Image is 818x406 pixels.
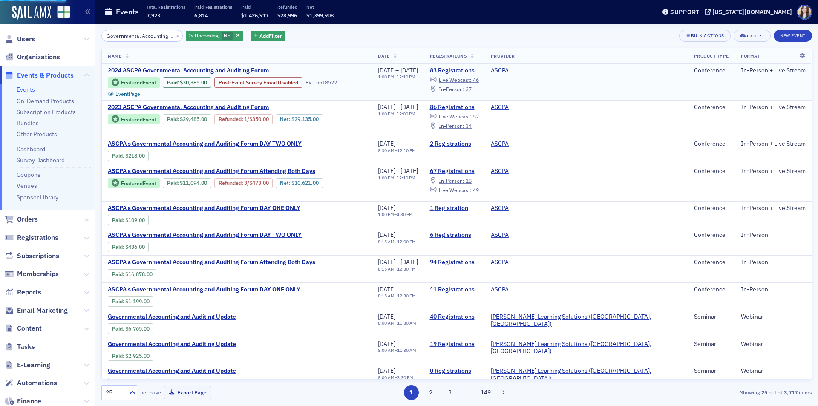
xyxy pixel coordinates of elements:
button: [US_STATE][DOMAIN_NAME] [705,9,795,15]
span: ASCPA [491,167,544,175]
span: Live Webcast : [439,187,472,193]
button: Bulk Actions [679,30,731,42]
a: EventPage [108,91,140,97]
div: Featured Event [121,80,156,85]
span: 37 [466,86,472,92]
a: [PERSON_NAME] Learning Solutions ([GEOGRAPHIC_DATA], [GEOGRAPHIC_DATA]) [491,367,682,382]
div: In-Person [741,231,806,239]
a: Paid [112,353,123,359]
span: Automations [17,378,57,388]
span: ASCPA [491,67,544,75]
span: $29,135.00 [291,116,319,122]
span: ASCPA [491,259,544,266]
div: Conference [694,67,729,75]
div: Paid: 1 - $10900 [108,215,149,225]
div: In-Person + Live Stream [741,167,806,175]
div: – [378,167,418,175]
a: SailAMX [12,6,51,20]
button: Export Page [164,386,211,399]
span: Subscriptions [17,251,59,261]
div: Featured Event [108,77,160,88]
span: ASCPA's Governmental Accounting and Auditing Forum DAY TWO ONLY [108,140,302,148]
span: [DATE] [378,285,395,293]
div: – [378,67,418,75]
a: Memberships [5,269,59,279]
span: 6,814 [194,12,208,19]
button: AddFilter [251,31,285,41]
span: No [224,32,230,39]
time: 12:30 PM [397,293,416,299]
span: ASCPA's Governmental Accounting and Auditing Forum DAY ONE ONLY [108,286,300,294]
span: $218.00 [125,153,145,159]
div: Seminar [694,340,729,348]
a: Registrations [5,233,58,242]
span: Name [108,53,121,59]
span: ASCPA's Governmental Accounting and Auditing Forum DAY TWO ONLY [108,231,302,239]
span: Users [17,35,35,44]
span: Is Upcoming [189,32,219,39]
a: 11 Registrations [430,286,479,294]
div: Paid: 12 - $119900 [108,296,153,306]
div: In-Person + Live Stream [741,204,806,212]
a: ASCPA's Governmental Accounting and Auditing Forum Attending Both Days [108,167,366,175]
div: Paid: 90 - $2948500 [163,114,211,124]
a: Governmental Accounting and Auditing Update [108,313,251,321]
a: Coupons [17,171,40,179]
span: Email Marketing [17,306,68,315]
input: Search… [101,30,183,42]
div: Webinar [741,340,806,348]
a: In-Person: 34 [430,123,472,130]
div: Conference [694,259,729,266]
a: ASCPA [491,204,509,212]
span: : [219,116,244,122]
span: [DATE] [400,258,418,266]
span: [DATE] [378,258,395,266]
a: 67 Registrations [430,167,479,175]
div: In-Person [741,286,806,294]
span: $109.00 [125,217,145,223]
div: Conference [694,104,729,111]
div: Paid: 6 - $75000 [108,378,149,388]
span: $436.00 [125,244,145,250]
span: 49 [473,187,479,193]
button: 1 [404,385,419,400]
div: Refunded: 73 - $1109400 [214,178,273,188]
a: Paid [112,153,123,159]
span: : [219,180,244,186]
button: × [174,32,181,39]
span: Profile [797,5,812,20]
time: 12:10 PM [397,175,415,181]
a: New Event [774,31,812,39]
time: 8:00 AM [378,374,395,380]
span: ASCPA's Governmental Accounting and Auditing Forum Attending Both Days [108,167,315,175]
a: In-Person: 18 [430,177,472,184]
a: Tasks [5,342,35,351]
div: Paid: 94 - $1687800 [108,269,156,279]
img: SailAMX [57,6,70,19]
time: 8:00 AM [378,320,395,326]
a: ASCPA [491,67,509,75]
a: ASCPA [491,286,509,294]
span: $1,199.00 [125,298,150,305]
span: $2,925.00 [125,353,150,359]
a: Paid [112,325,123,332]
a: Paid [112,271,123,277]
time: 12:00 PM [397,239,416,245]
div: Paid: 94 - $3038500 [163,77,211,87]
span: ASCPA [491,286,544,294]
span: 52 [473,113,479,120]
div: – [378,293,416,299]
span: $1,399,908 [306,12,334,19]
a: 6 Registrations [430,231,479,239]
div: – [378,104,418,111]
span: [DATE] [378,167,395,175]
a: 0 Registrations [430,367,479,375]
time: 1:00 PM [378,111,394,117]
div: Featured Event [108,178,160,189]
span: : [112,244,125,250]
a: Paid [112,217,123,223]
span: [DATE] [378,231,395,239]
span: ASCPA [491,140,544,148]
a: ASCPA [491,231,509,239]
span: 7,923 [147,12,160,19]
